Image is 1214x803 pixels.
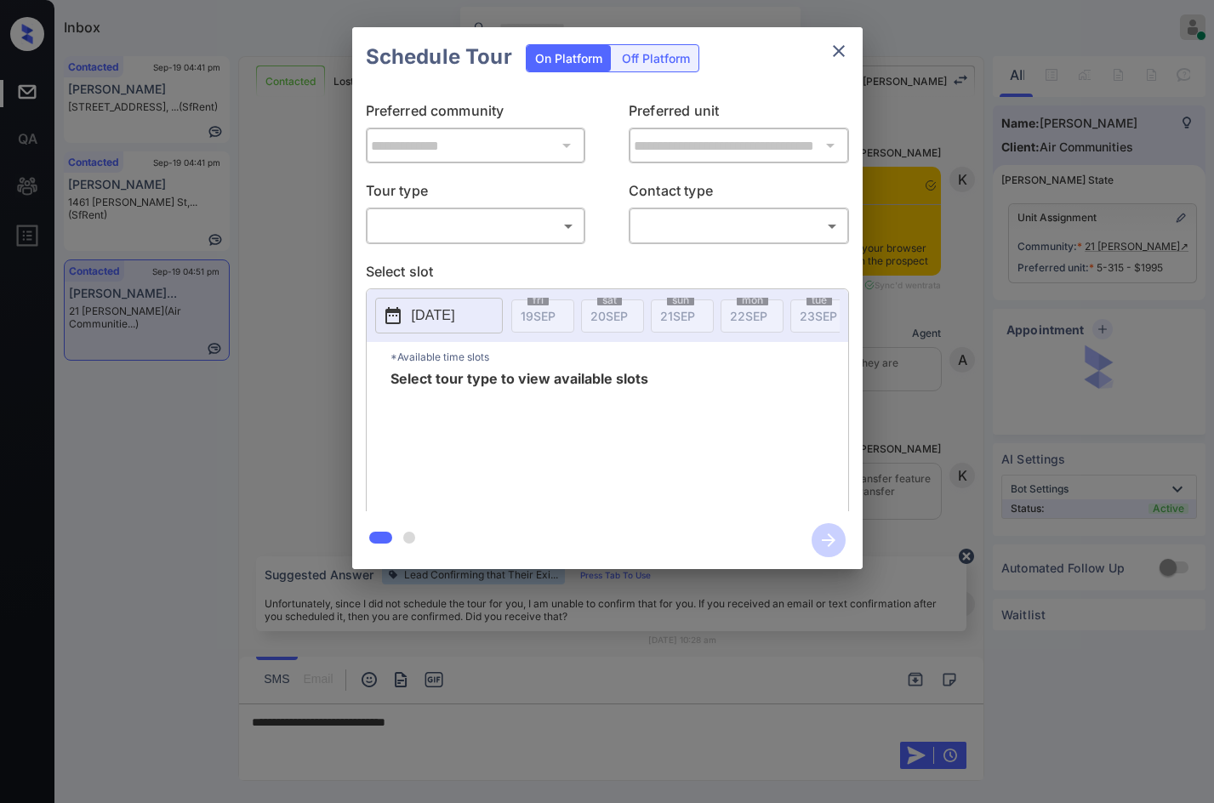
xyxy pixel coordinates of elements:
p: *Available time slots [390,342,848,372]
p: Select slot [366,261,849,288]
div: On Platform [527,45,611,71]
h2: Schedule Tour [352,27,526,87]
div: Off Platform [613,45,698,71]
button: [DATE] [375,298,503,333]
span: Select tour type to view available slots [390,372,648,508]
p: [DATE] [412,305,455,326]
p: Tour type [366,180,586,208]
p: Preferred unit [629,100,849,128]
button: close [822,34,856,68]
p: Contact type [629,180,849,208]
p: Preferred community [366,100,586,128]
